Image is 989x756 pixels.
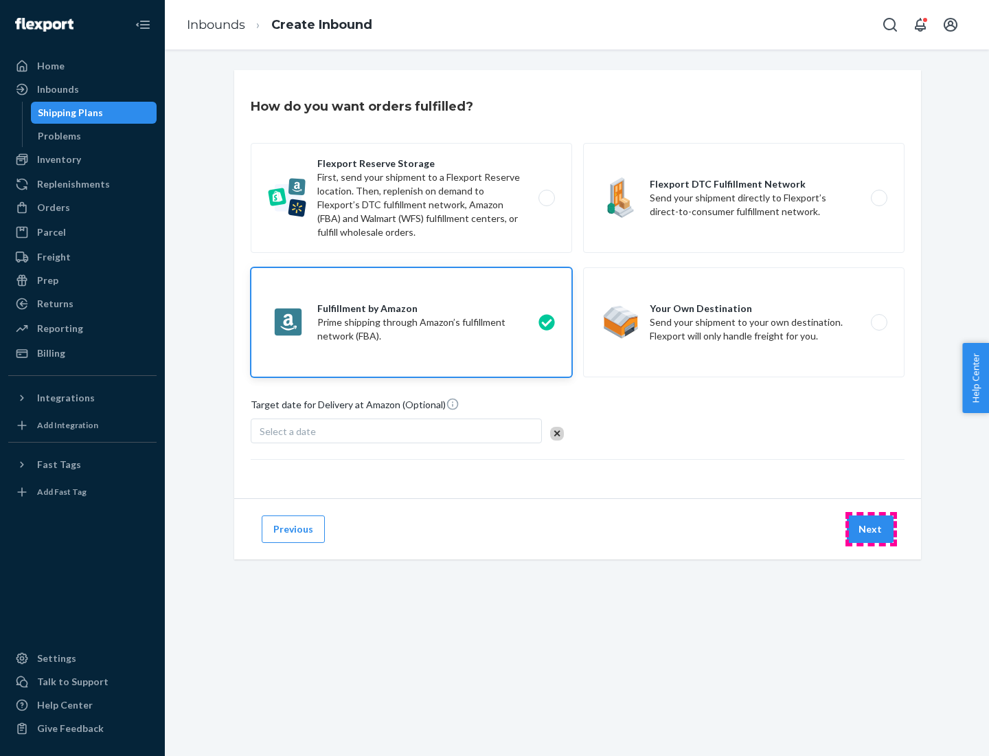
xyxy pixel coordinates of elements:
[37,177,110,191] div: Replenishments
[37,675,109,689] div: Talk to Support
[8,671,157,693] a: Talk to Support
[8,387,157,409] button: Integrations
[8,718,157,740] button: Give Feedback
[37,322,83,335] div: Reporting
[37,153,81,166] div: Inventory
[8,148,157,170] a: Inventory
[876,11,904,38] button: Open Search Box
[37,297,73,311] div: Returns
[907,11,934,38] button: Open notifications
[187,17,245,32] a: Inbounds
[37,201,70,214] div: Orders
[262,515,325,543] button: Previous
[8,173,157,195] a: Replenishments
[37,274,58,287] div: Prep
[176,5,383,45] ol: breadcrumbs
[251,397,459,417] span: Target date for Delivery at Amazon (Optional)
[8,318,157,340] a: Reporting
[31,102,157,124] a: Shipping Plans
[37,346,65,360] div: Billing
[271,17,372,32] a: Create Inbound
[847,515,894,543] button: Next
[8,414,157,436] a: Add Integration
[8,694,157,716] a: Help Center
[8,293,157,315] a: Returns
[31,125,157,147] a: Problems
[8,269,157,291] a: Prep
[8,221,157,243] a: Parcel
[8,481,157,503] a: Add Fast Tag
[38,106,103,120] div: Shipping Plans
[38,129,81,143] div: Problems
[8,55,157,77] a: Home
[37,698,93,712] div: Help Center
[962,343,989,413] button: Help Center
[251,98,473,115] h3: How do you want orders fulfilled?
[8,197,157,219] a: Orders
[8,647,157,669] a: Settings
[37,225,66,239] div: Parcel
[37,722,104,735] div: Give Feedback
[37,486,87,498] div: Add Fast Tag
[37,391,95,405] div: Integrations
[37,82,79,96] div: Inbounds
[37,419,98,431] div: Add Integration
[37,458,81,471] div: Fast Tags
[8,454,157,476] button: Fast Tags
[8,342,157,364] a: Billing
[37,59,65,73] div: Home
[129,11,157,38] button: Close Navigation
[8,78,157,100] a: Inbounds
[37,652,76,665] div: Settings
[8,246,157,268] a: Freight
[260,425,316,437] span: Select a date
[15,18,73,32] img: Flexport logo
[937,11,964,38] button: Open account menu
[37,250,71,264] div: Freight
